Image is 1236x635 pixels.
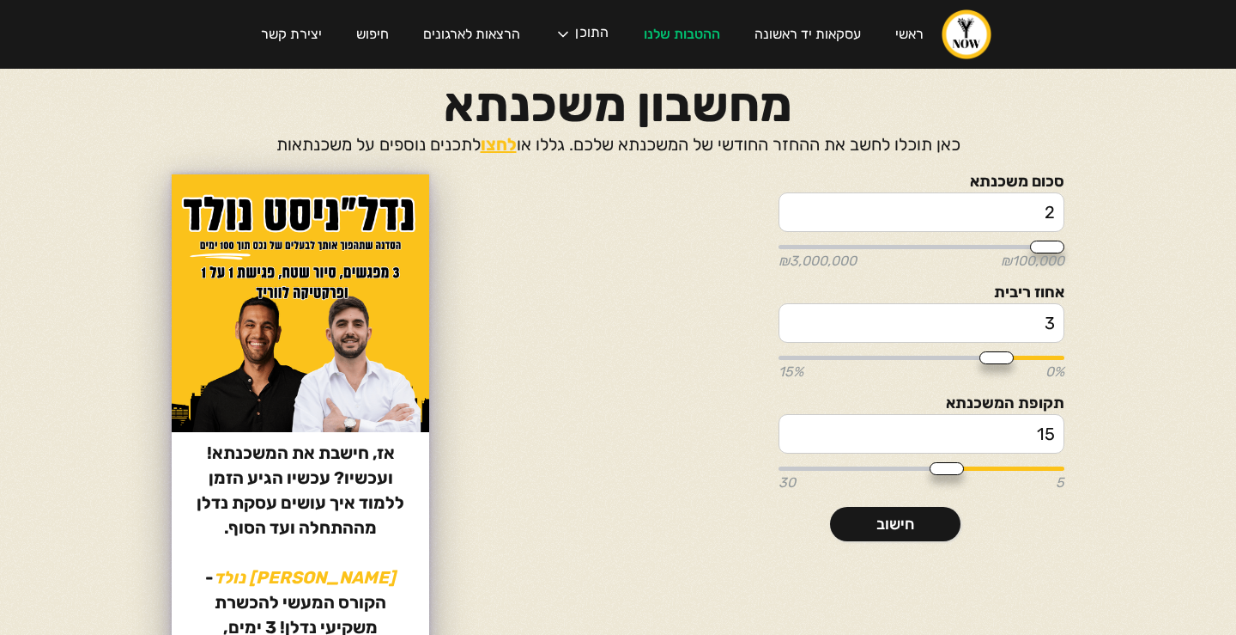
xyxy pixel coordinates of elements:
[444,86,792,124] h1: מחשבון משכנתא
[779,174,1064,188] label: סכום משכנתא
[214,567,396,588] strong: [PERSON_NAME] נולד
[941,9,992,60] a: home
[575,26,609,43] div: התוכן
[878,10,941,58] a: ראשי
[339,10,406,58] a: חיפוש
[779,254,857,268] span: ₪3,000,000
[537,9,626,60] div: התוכן
[244,10,339,58] a: יצירת קשר
[737,10,878,58] a: עסקאות יד ראשונה
[1056,476,1064,490] span: 5
[779,476,796,490] span: 30
[481,134,517,155] a: לחצו
[1045,365,1064,379] span: 0%
[627,10,737,58] a: ההטבות שלנו
[1001,254,1064,268] span: ₪100,000
[830,507,960,541] a: חישוב
[276,132,960,157] p: כאן תוכלו לחשב את ההחזר החודשי של המשכנתא שלכם. גללו או לתכנים נוספים על משכנתאות
[406,10,537,58] a: הרצאות לארגונים
[779,365,803,379] span: 15%
[779,396,1064,410] label: תקופת המשכנתא
[779,285,1064,299] label: אחוז ריבית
